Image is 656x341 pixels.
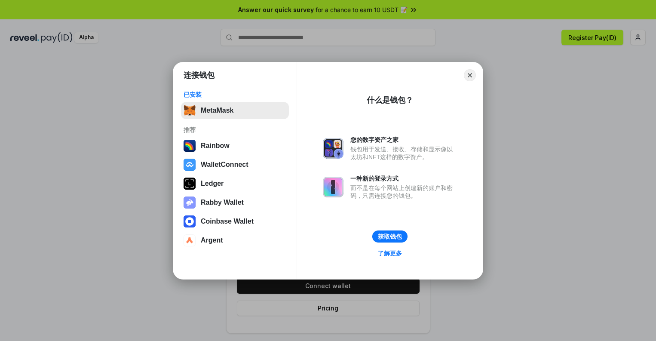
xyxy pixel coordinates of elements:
div: 获取钱包 [378,233,402,240]
button: Ledger [181,175,289,192]
div: 推荐 [184,126,286,134]
img: svg+xml,%3Csvg%20width%3D%2228%22%20height%3D%2228%22%20viewBox%3D%220%200%2028%2028%22%20fill%3D... [184,234,196,246]
a: 了解更多 [373,248,407,259]
button: 获取钱包 [372,230,408,243]
div: 了解更多 [378,249,402,257]
div: 而不是在每个网站上创建新的账户和密码，只需连接您的钱包。 [350,184,457,200]
img: svg+xml,%3Csvg%20width%3D%2228%22%20height%3D%2228%22%20viewBox%3D%220%200%2028%2028%22%20fill%3D... [184,159,196,171]
div: Coinbase Wallet [201,218,254,225]
h1: 连接钱包 [184,70,215,80]
img: svg+xml,%3Csvg%20xmlns%3D%22http%3A%2F%2Fwww.w3.org%2F2000%2Fsvg%22%20fill%3D%22none%22%20viewBox... [323,138,343,159]
div: 一种新的登录方式 [350,175,457,182]
img: svg+xml,%3Csvg%20xmlns%3D%22http%3A%2F%2Fwww.w3.org%2F2000%2Fsvg%22%20fill%3D%22none%22%20viewBox... [184,197,196,209]
img: svg+xml,%3Csvg%20width%3D%22120%22%20height%3D%22120%22%20viewBox%3D%220%200%20120%20120%22%20fil... [184,140,196,152]
div: 您的数字资产之家 [350,136,457,144]
div: Argent [201,237,223,244]
button: WalletConnect [181,156,289,173]
img: svg+xml,%3Csvg%20xmlns%3D%22http%3A%2F%2Fwww.w3.org%2F2000%2Fsvg%22%20fill%3D%22none%22%20viewBox... [323,177,343,197]
img: svg+xml,%3Csvg%20fill%3D%22none%22%20height%3D%2233%22%20viewBox%3D%220%200%2035%2033%22%20width%... [184,104,196,117]
div: MetaMask [201,107,233,114]
button: Argent [181,232,289,249]
div: Ledger [201,180,224,187]
button: MetaMask [181,102,289,119]
div: 什么是钱包？ [367,95,413,105]
button: Rainbow [181,137,289,154]
div: 已安装 [184,91,286,98]
img: svg+xml,%3Csvg%20width%3D%2228%22%20height%3D%2228%22%20viewBox%3D%220%200%2028%2028%22%20fill%3D... [184,215,196,227]
img: svg+xml,%3Csvg%20xmlns%3D%22http%3A%2F%2Fwww.w3.org%2F2000%2Fsvg%22%20width%3D%2228%22%20height%3... [184,178,196,190]
div: 钱包用于发送、接收、存储和显示像以太坊和NFT这样的数字资产。 [350,145,457,161]
div: Rabby Wallet [201,199,244,206]
button: Rabby Wallet [181,194,289,211]
div: WalletConnect [201,161,248,169]
button: Close [464,69,476,81]
button: Coinbase Wallet [181,213,289,230]
div: Rainbow [201,142,230,150]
